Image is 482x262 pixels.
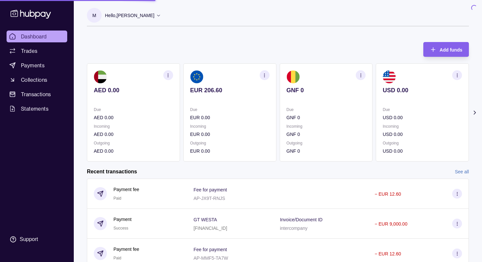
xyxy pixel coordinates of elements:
[383,87,462,94] p: USD 0.00
[105,12,154,19] p: Hello, [PERSON_NAME]
[21,47,37,55] span: Trades
[21,61,45,69] span: Payments
[7,88,67,100] a: Transactions
[94,70,107,83] img: ae
[287,131,366,138] p: GNF 0
[7,31,67,42] a: Dashboard
[7,45,67,57] a: Trades
[423,42,469,57] button: Add funds
[190,70,203,83] img: eu
[383,106,462,113] p: Due
[193,226,227,231] p: [FINANCIAL_ID]
[21,76,47,84] span: Collections
[455,168,469,175] a: See all
[374,251,401,256] p: − EUR 12.60
[94,114,173,121] p: AED 0.00
[7,59,67,71] a: Payments
[287,87,366,94] p: GNF 0
[383,70,396,83] img: us
[287,106,366,113] p: Due
[113,246,139,253] p: Payment fee
[94,147,173,155] p: AED 0.00
[280,217,323,222] p: Invoice/Document ID
[190,106,270,113] p: Due
[287,70,300,83] img: gn
[287,140,366,147] p: Outgoing
[21,90,51,98] span: Transactions
[87,168,137,175] h2: Recent transactions
[193,196,225,201] p: AP-JX9T-RNJS
[374,221,407,227] p: − EUR 9,000.00
[113,226,128,230] span: Success
[287,123,366,130] p: Incoming
[113,256,121,260] span: Paid
[94,140,173,147] p: Outgoing
[287,114,366,121] p: GNF 0
[383,114,462,121] p: USD 0.00
[113,186,139,193] p: Payment fee
[7,74,67,86] a: Collections
[20,236,38,243] div: Support
[193,255,228,261] p: AP-MMF5-TA7W
[193,217,217,222] p: GT WESTA
[190,114,270,121] p: EUR 0.00
[440,47,462,53] span: Add funds
[94,106,173,113] p: Due
[113,196,121,201] span: Paid
[7,232,67,246] a: Support
[21,105,49,113] span: Statements
[383,147,462,155] p: USD 0.00
[193,247,227,252] p: Fee for payment
[190,140,270,147] p: Outgoing
[280,226,308,231] p: intercompany
[190,87,270,94] p: EUR 206.60
[190,147,270,155] p: EUR 0.00
[383,131,462,138] p: USD 0.00
[94,131,173,138] p: AED 0.00
[287,147,366,155] p: GNF 0
[7,103,67,115] a: Statements
[383,123,462,130] p: Incoming
[21,33,47,40] span: Dashboard
[113,216,131,223] p: Payment
[190,131,270,138] p: EUR 0.00
[94,87,173,94] p: AED 0.00
[383,140,462,147] p: Outgoing
[94,123,173,130] p: Incoming
[190,123,270,130] p: Incoming
[193,187,227,192] p: Fee for payment
[92,12,96,19] p: M
[374,191,401,197] p: − EUR 12.60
